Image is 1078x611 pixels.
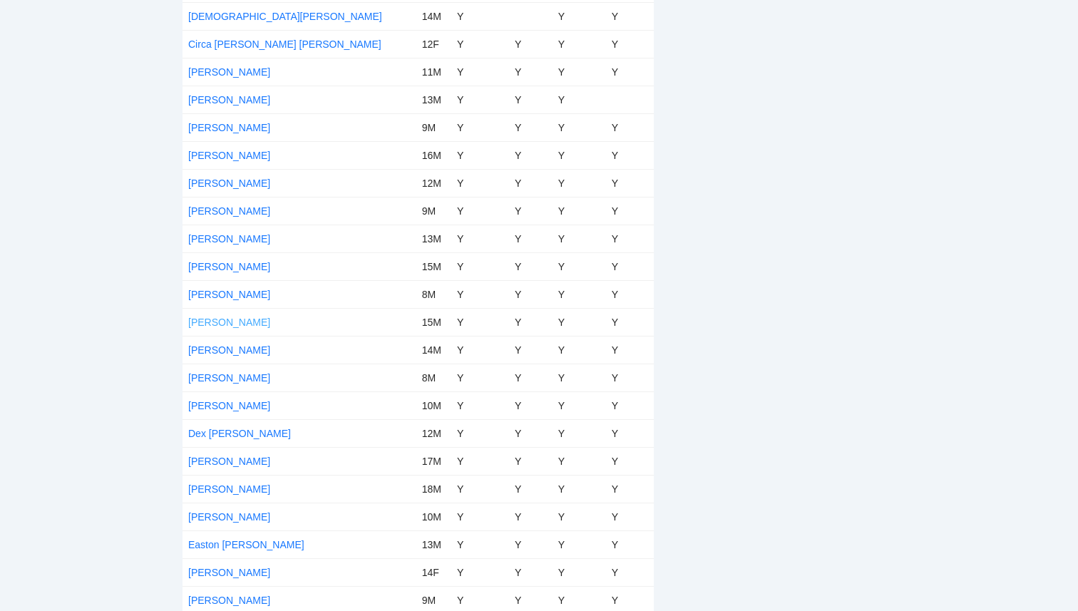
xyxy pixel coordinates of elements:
[509,58,553,86] td: Y
[606,447,654,475] td: Y
[553,58,606,86] td: Y
[553,169,606,197] td: Y
[451,503,509,530] td: Y
[416,169,451,197] td: 12M
[188,289,270,300] a: [PERSON_NAME]
[451,364,509,391] td: Y
[606,58,654,86] td: Y
[451,58,509,86] td: Y
[188,205,270,217] a: [PERSON_NAME]
[416,364,451,391] td: 8M
[451,141,509,169] td: Y
[606,113,654,141] td: Y
[416,419,451,447] td: 12M
[553,419,606,447] td: Y
[188,66,270,78] a: [PERSON_NAME]
[416,2,451,30] td: 14M
[451,530,509,558] td: Y
[509,419,553,447] td: Y
[416,475,451,503] td: 18M
[509,169,553,197] td: Y
[188,400,270,411] a: [PERSON_NAME]
[606,169,654,197] td: Y
[509,391,553,419] td: Y
[451,252,509,280] td: Y
[606,2,654,30] td: Y
[451,30,509,58] td: Y
[416,197,451,225] td: 9M
[188,483,270,495] a: [PERSON_NAME]
[606,503,654,530] td: Y
[553,86,606,113] td: Y
[553,197,606,225] td: Y
[606,419,654,447] td: Y
[553,447,606,475] td: Y
[553,280,606,308] td: Y
[509,30,553,58] td: Y
[416,30,451,58] td: 12F
[451,419,509,447] td: Y
[451,86,509,113] td: Y
[451,2,509,30] td: Y
[416,280,451,308] td: 8M
[553,558,606,586] td: Y
[509,447,553,475] td: Y
[188,178,270,189] a: [PERSON_NAME]
[553,336,606,364] td: Y
[509,336,553,364] td: Y
[451,280,509,308] td: Y
[606,30,654,58] td: Y
[606,308,654,336] td: Y
[509,475,553,503] td: Y
[509,197,553,225] td: Y
[188,233,270,245] a: [PERSON_NAME]
[553,503,606,530] td: Y
[416,58,451,86] td: 11M
[416,141,451,169] td: 16M
[606,225,654,252] td: Y
[188,567,270,578] a: [PERSON_NAME]
[188,150,270,161] a: [PERSON_NAME]
[416,447,451,475] td: 17M
[509,280,553,308] td: Y
[451,391,509,419] td: Y
[606,280,654,308] td: Y
[416,113,451,141] td: 9M
[553,252,606,280] td: Y
[606,391,654,419] td: Y
[188,122,270,133] a: [PERSON_NAME]
[451,447,509,475] td: Y
[451,169,509,197] td: Y
[451,113,509,141] td: Y
[451,558,509,586] td: Y
[451,197,509,225] td: Y
[451,336,509,364] td: Y
[606,336,654,364] td: Y
[509,141,553,169] td: Y
[606,475,654,503] td: Y
[188,344,270,356] a: [PERSON_NAME]
[509,252,553,280] td: Y
[606,141,654,169] td: Y
[188,456,270,467] a: [PERSON_NAME]
[553,308,606,336] td: Y
[188,261,270,272] a: [PERSON_NAME]
[509,113,553,141] td: Y
[188,511,270,523] a: [PERSON_NAME]
[188,38,381,50] a: Circa [PERSON_NAME] [PERSON_NAME]
[509,308,553,336] td: Y
[509,503,553,530] td: Y
[553,364,606,391] td: Y
[188,372,270,384] a: [PERSON_NAME]
[509,558,553,586] td: Y
[509,225,553,252] td: Y
[416,530,451,558] td: 13M
[606,197,654,225] td: Y
[416,86,451,113] td: 13M
[509,530,553,558] td: Y
[553,30,606,58] td: Y
[509,364,553,391] td: Y
[188,317,270,328] a: [PERSON_NAME]
[416,252,451,280] td: 15M
[188,428,291,439] a: Dex [PERSON_NAME]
